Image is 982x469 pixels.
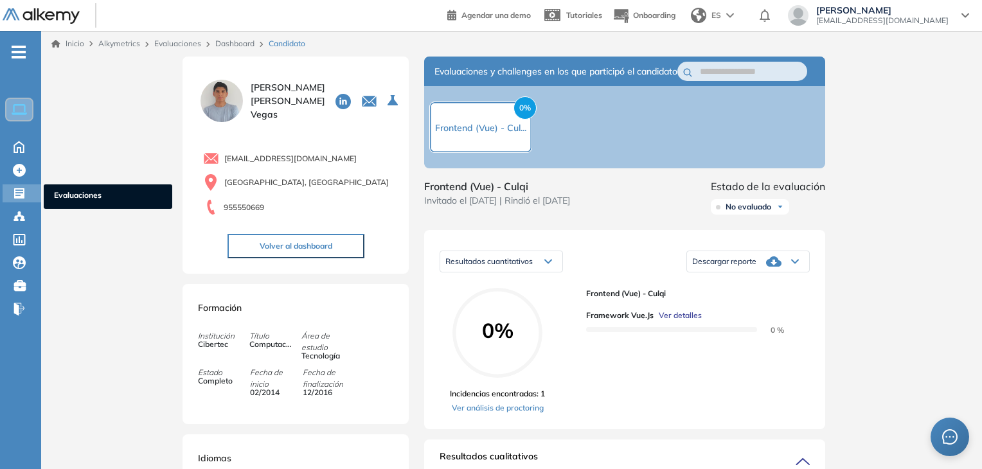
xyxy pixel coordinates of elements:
[633,10,675,20] span: Onboarding
[691,8,706,23] img: world
[249,330,301,342] span: Título
[816,15,949,26] span: [EMAIL_ADDRESS][DOMAIN_NAME]
[450,402,545,414] a: Ver análisis de proctoring
[566,10,602,20] span: Tutoriales
[250,387,294,398] span: 02/2014
[755,325,784,335] span: 0 %
[452,320,542,341] span: 0%
[198,302,242,314] span: Formación
[228,234,364,258] button: Volver al dashboard
[692,256,756,267] span: Descargar reporte
[711,179,825,194] span: Estado de la evaluación
[435,122,526,134] span: Frontend (Vue) - Cul...
[3,8,80,24] img: Logo
[269,38,305,49] span: Candidato
[776,203,784,211] img: Ícono de flecha
[198,367,249,378] span: Estado
[513,96,537,119] span: 0%
[303,387,346,398] span: 12/2016
[154,39,201,48] a: Evaluaciones
[224,202,264,213] span: 955550669
[586,310,654,321] span: Framework Vue.js
[612,2,675,30] button: Onboarding
[198,77,245,125] img: PROFILE_MENU_LOGO_USER
[301,350,345,362] span: Tecnología
[198,452,231,464] span: Idiomas
[51,38,84,49] a: Inicio
[816,5,949,15] span: [PERSON_NAME]
[54,190,162,204] span: Evaluaciones
[424,179,570,194] span: Frontend (Vue) - Culqi
[198,330,249,342] span: Institución
[382,89,406,112] button: Seleccione la evaluación activa
[711,10,721,21] span: ES
[224,177,389,188] span: [GEOGRAPHIC_DATA], [GEOGRAPHIC_DATA]
[303,367,354,390] span: Fecha de finalización
[224,153,357,164] span: [EMAIL_ADDRESS][DOMAIN_NAME]
[424,194,570,208] span: Invitado el [DATE] | Rindió el [DATE]
[654,310,702,321] button: Ver detalles
[726,13,734,18] img: arrow
[434,65,677,78] span: Evaluaciones y challenges en los que participó el candidato
[450,388,545,400] span: Incidencias encontradas: 1
[586,288,799,299] span: Frontend (Vue) - Culqi
[198,339,242,350] span: Cibertec
[445,256,533,266] span: Resultados cuantitativos
[250,367,301,390] span: Fecha de inicio
[301,330,353,353] span: Área de estudio
[461,10,531,20] span: Agendar una demo
[12,51,26,53] i: -
[726,202,771,212] span: No evaluado
[942,429,958,445] span: message
[249,339,293,350] span: Computación e Informática
[98,39,140,48] span: Alkymetrics
[198,375,242,387] span: Completo
[251,81,325,121] span: [PERSON_NAME] [PERSON_NAME] Vegas
[447,6,531,22] a: Agendar una demo
[215,39,254,48] a: Dashboard
[659,310,702,321] span: Ver detalles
